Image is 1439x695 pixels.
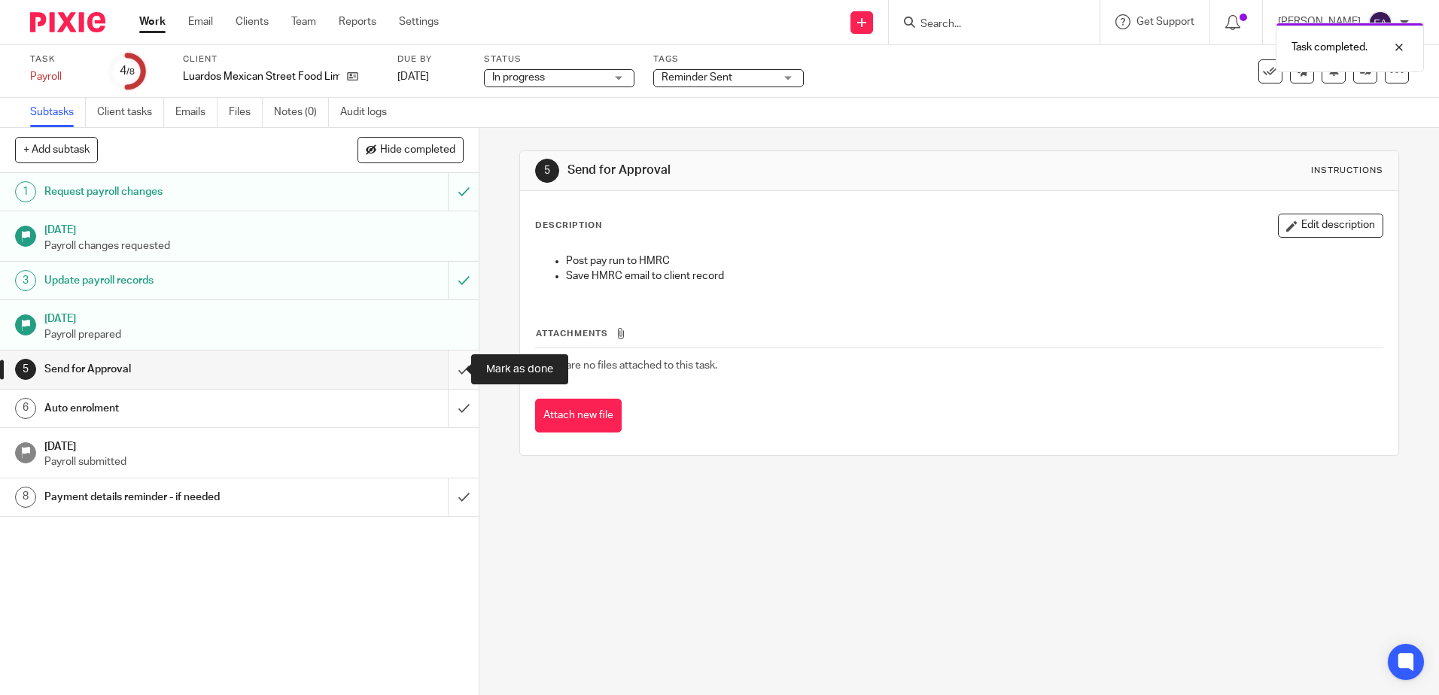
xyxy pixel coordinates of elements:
[188,14,213,29] a: Email
[30,69,90,84] div: Payroll
[15,181,36,202] div: 1
[236,14,269,29] a: Clients
[15,487,36,508] div: 8
[44,238,464,253] p: Payroll changes requested
[1368,11,1392,35] img: svg%3E
[535,399,622,432] button: Attach new file
[15,398,36,419] div: 6
[653,53,804,65] label: Tags
[44,269,303,292] h1: Update payroll records
[183,69,339,84] p: Luardos Mexican Street Food Limited
[566,253,1382,269] p: Post pay run to HMRC
[139,14,166,29] a: Work
[15,137,98,162] button: + Add subtask
[535,220,602,232] p: Description
[183,53,379,65] label: Client
[44,486,303,508] h1: Payment details reminder - if needed
[662,72,732,83] span: Reminder Sent
[397,71,429,82] span: [DATE]
[15,359,36,380] div: 5
[126,68,135,76] small: /8
[274,98,329,127] a: Notes (0)
[15,270,36,291] div: 3
[30,53,90,65] label: Task
[566,269,1382,284] p: Save HMRC email to client record
[399,14,439,29] a: Settings
[97,98,164,127] a: Client tasks
[44,358,303,381] h1: Send for Approval
[484,53,634,65] label: Status
[44,436,464,454] h1: [DATE]
[120,62,135,80] div: 4
[357,137,464,162] button: Hide completed
[30,98,86,127] a: Subtasks
[44,181,303,203] h1: Request payroll changes
[175,98,218,127] a: Emails
[44,454,464,469] p: Payroll submitted
[536,360,717,371] span: There are no files attached to this task.
[291,14,316,29] a: Team
[1291,40,1368,55] p: Task completed.
[1278,214,1383,238] button: Edit description
[44,327,464,342] p: Payroll prepared
[536,329,608,338] span: Attachments
[340,98,398,127] a: Audit logs
[229,98,263,127] a: Files
[567,162,991,178] h1: Send for Approval
[339,14,376,29] a: Reports
[30,12,105,32] img: Pixie
[44,308,464,326] h1: [DATE]
[1311,165,1383,177] div: Instructions
[397,53,465,65] label: Due by
[535,159,559,183] div: 5
[492,72,545,83] span: In progress
[44,219,464,238] h1: [DATE]
[44,397,303,420] h1: Auto enrolment
[380,144,455,156] span: Hide completed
